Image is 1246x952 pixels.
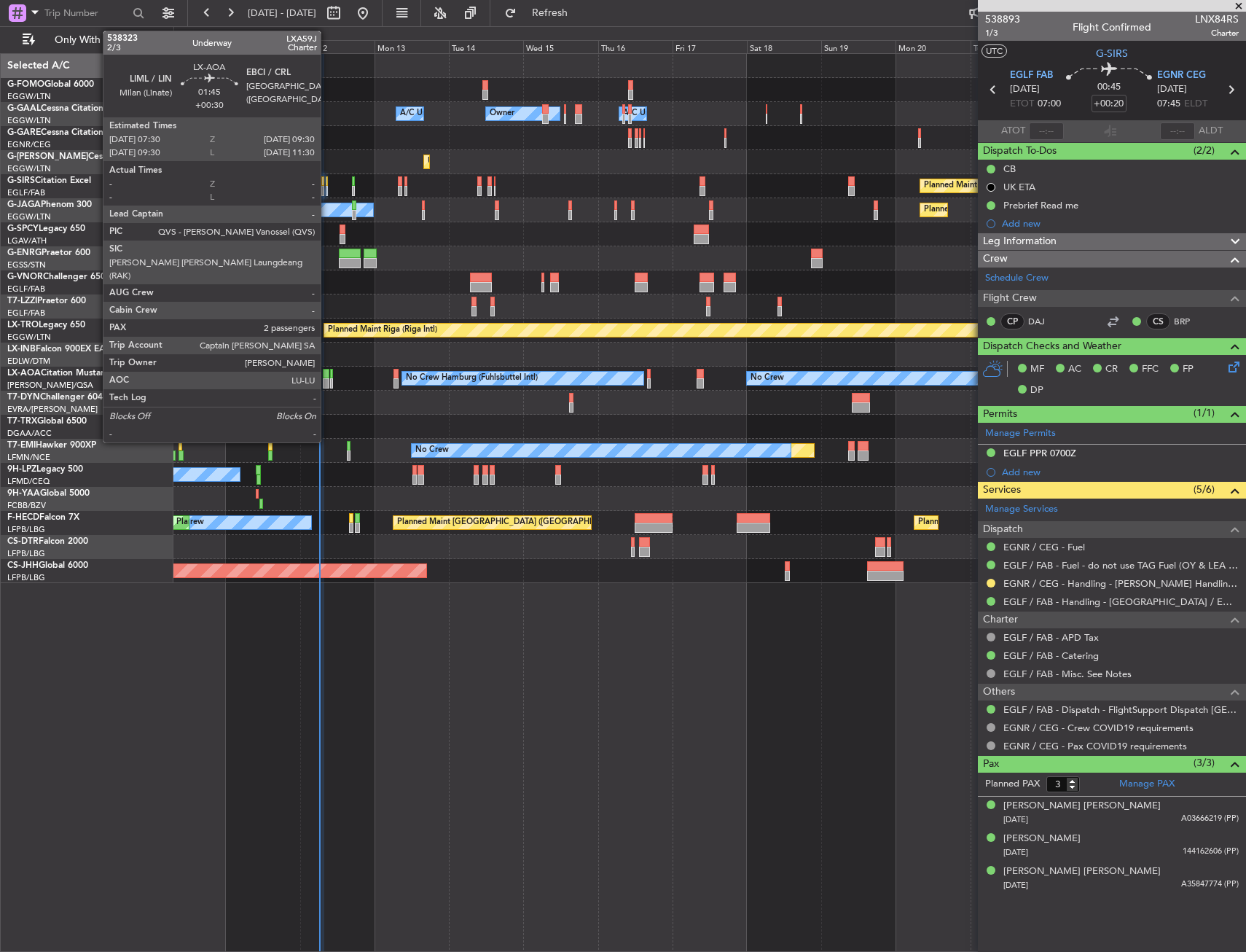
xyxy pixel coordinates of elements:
a: F-HECDFalcon 7X [7,513,79,522]
span: EGLF FAB [1010,69,1053,83]
a: LFMN/NCE [7,452,50,463]
a: 9H-LPZLegacy 500 [7,465,83,474]
a: EGGW/LTN [7,332,51,343]
div: CS [1146,313,1170,329]
span: CS-DTR [7,537,39,546]
span: Flight Crew [983,290,1037,307]
span: Charter [1195,27,1239,39]
div: Unplanned Maint [GEOGRAPHIC_DATA] ([GEOGRAPHIC_DATA]) [428,151,667,173]
span: Dispatch [983,521,1023,538]
span: G-JAGA [7,200,41,209]
div: EGLF PPR 0700Z [1003,447,1076,459]
span: F-HECD [7,513,39,522]
span: A03666219 (PP) [1181,813,1239,825]
div: Mon 20 [896,40,970,53]
div: Planned Maint [GEOGRAPHIC_DATA] ([GEOGRAPHIC_DATA]) [924,199,1153,221]
span: A35847774 (PP) [1181,878,1239,891]
span: MF [1030,362,1044,377]
span: EGNR CEG [1157,69,1206,83]
a: Manage Permits [985,426,1056,441]
div: Fri 10 [151,40,225,53]
span: [DATE] [1003,847,1028,858]
span: LX-TRO [7,321,39,329]
span: G-SPCY [7,225,39,233]
div: Prebrief Read me [1003,199,1078,211]
a: EGLF / FAB - Misc. See Notes [1003,668,1132,680]
span: Charter [983,612,1018,628]
span: 538893 [985,12,1020,27]
a: DAJ [1028,315,1061,328]
a: Manage PAX [1119,777,1175,792]
a: G-ENRGPraetor 600 [7,249,90,257]
a: G-SPCYLegacy 650 [7,225,85,233]
a: LX-TROLegacy 650 [7,321,85,329]
a: EGNR / CEG - Fuel [1003,541,1085,553]
a: EGLF / FAB - Handling - [GEOGRAPHIC_DATA] / EGLF / FAB [1003,596,1239,608]
span: 00:45 [1097,80,1121,95]
div: Planned Maint [GEOGRAPHIC_DATA] ([GEOGRAPHIC_DATA]) [176,512,406,534]
span: T7-LZZI [7,297,37,305]
a: LFMD/CEQ [7,476,50,487]
span: T7-TRX [7,417,37,426]
a: EGGW/LTN [7,211,51,222]
a: LX-AOACitation Mustang [7,369,111,378]
a: EDLW/DTM [7,356,50,367]
span: G-GARE [7,128,41,137]
a: LX-INBFalcon 900EX EASy II [7,345,122,354]
a: EGGW/LTN [7,163,51,174]
a: EGGW/LTN [7,115,51,126]
div: No Crew [415,440,449,461]
a: EGLF/FAB [7,187,45,198]
span: ATOT [1001,124,1025,138]
a: CS-DTRFalcon 2000 [7,537,88,546]
a: G-[PERSON_NAME]Cessna Citation XLS [7,152,169,161]
div: Planned Maint [GEOGRAPHIC_DATA] ([GEOGRAPHIC_DATA]) [397,512,627,534]
a: EGLF / FAB - APD Tax [1003,631,1099,644]
span: Permits [983,406,1017,423]
a: G-GAALCessna Citation XLS+ [7,104,128,113]
a: FCBB/BZV [7,500,46,511]
div: Planned Maint Riga (Riga Intl) [328,319,437,341]
button: Only With Activity [16,28,158,52]
a: LFPB/LBG [7,524,45,535]
a: BRP [1174,315,1207,328]
a: G-FOMOGlobal 6000 [7,80,94,89]
a: T7-TRXGlobal 6500 [7,417,87,426]
a: 9H-YAAGlobal 5000 [7,489,90,498]
a: EGNR/CEG [7,139,51,150]
span: FP [1183,362,1194,377]
span: G-VNOR [7,273,43,281]
a: T7-EMIHawker 900XP [7,441,96,450]
a: EGNR / CEG - Handling - [PERSON_NAME] Handling Services EGNR / CEG [1003,577,1239,590]
span: LX-INB [7,345,36,354]
span: (1/1) [1194,405,1215,421]
a: EGLF / FAB - Catering [1003,649,1099,662]
span: [DATE] [1157,82,1187,97]
span: G-[PERSON_NAME] [7,152,88,161]
div: [PERSON_NAME] [PERSON_NAME] [1003,865,1161,879]
div: Flight Confirmed [1073,20,1151,35]
span: 07:00 [1038,97,1061,112]
span: AC [1068,362,1081,377]
span: 9H-YAA [7,489,40,498]
span: Refresh [520,8,581,18]
span: G-FOMO [7,80,44,89]
div: Owner [490,103,514,125]
div: Thu 16 [598,40,673,53]
span: [DATE] [1003,880,1028,891]
span: ALDT [1199,124,1223,138]
a: Schedule Crew [985,271,1049,286]
div: Tue 14 [449,40,523,53]
button: UTC [981,44,1007,58]
div: CP [1000,313,1024,329]
div: Fri 17 [673,40,747,53]
a: G-SIRSCitation Excel [7,176,91,185]
span: (2/2) [1194,143,1215,158]
div: Wed 15 [523,40,597,53]
div: Planned Maint [GEOGRAPHIC_DATA] ([GEOGRAPHIC_DATA]) [918,512,1148,534]
span: (3/3) [1194,755,1215,770]
a: LFPB/LBG [7,548,45,559]
input: Trip Number [44,2,128,24]
input: --:-- [1029,122,1064,140]
div: Add new [1002,466,1239,478]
